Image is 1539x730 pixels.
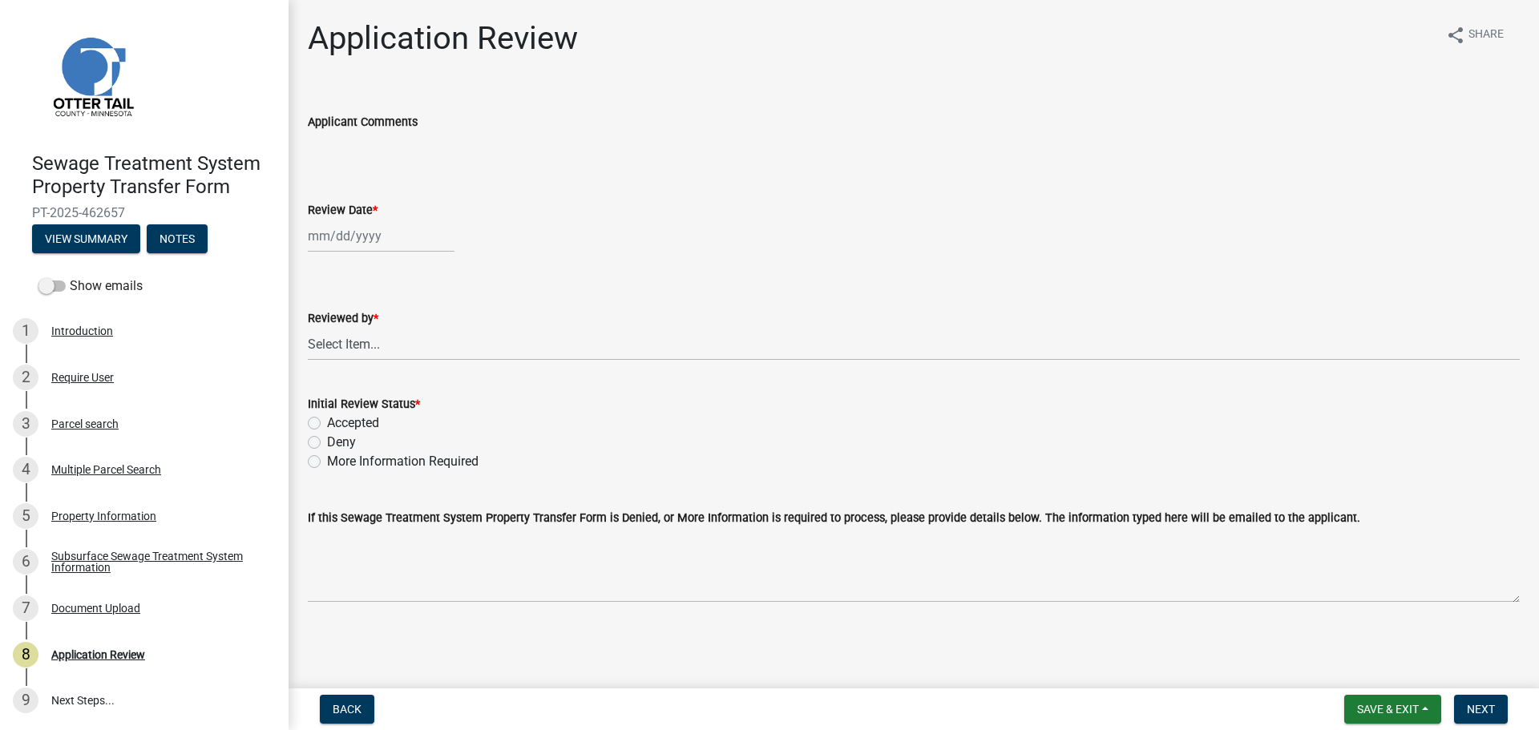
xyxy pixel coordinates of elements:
[1454,695,1508,724] button: Next
[32,152,276,199] h4: Sewage Treatment System Property Transfer Form
[13,318,38,344] div: 1
[320,695,374,724] button: Back
[147,233,208,246] wm-modal-confirm: Notes
[51,551,263,573] div: Subsurface Sewage Treatment System Information
[147,224,208,253] button: Notes
[1467,703,1495,716] span: Next
[1433,19,1517,50] button: shareShare
[51,372,114,383] div: Require User
[13,457,38,482] div: 4
[32,205,256,220] span: PT-2025-462657
[51,510,156,522] div: Property Information
[32,224,140,253] button: View Summary
[51,603,140,614] div: Document Upload
[13,688,38,713] div: 9
[13,411,38,437] div: 3
[51,325,113,337] div: Introduction
[13,503,38,529] div: 5
[308,205,378,216] label: Review Date
[308,313,378,325] label: Reviewed by
[13,595,38,621] div: 7
[51,464,161,475] div: Multiple Parcel Search
[51,418,119,430] div: Parcel search
[13,549,38,575] div: 6
[308,19,578,58] h1: Application Review
[13,365,38,390] div: 2
[1357,703,1419,716] span: Save & Exit
[1344,695,1441,724] button: Save & Exit
[51,649,145,660] div: Application Review
[327,413,379,433] label: Accepted
[308,220,454,252] input: mm/dd/yyyy
[327,433,356,452] label: Deny
[327,452,479,471] label: More Information Required
[38,276,143,296] label: Show emails
[13,642,38,667] div: 8
[308,117,418,128] label: Applicant Comments
[308,399,420,410] label: Initial Review Status
[32,233,140,246] wm-modal-confirm: Summary
[333,703,362,716] span: Back
[1468,26,1504,45] span: Share
[1446,26,1465,45] i: share
[32,15,152,135] img: Otter Tail County, Minnesota
[308,513,1360,524] label: If this Sewage Treatment System Property Transfer Form is Denied, or More Information is required...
